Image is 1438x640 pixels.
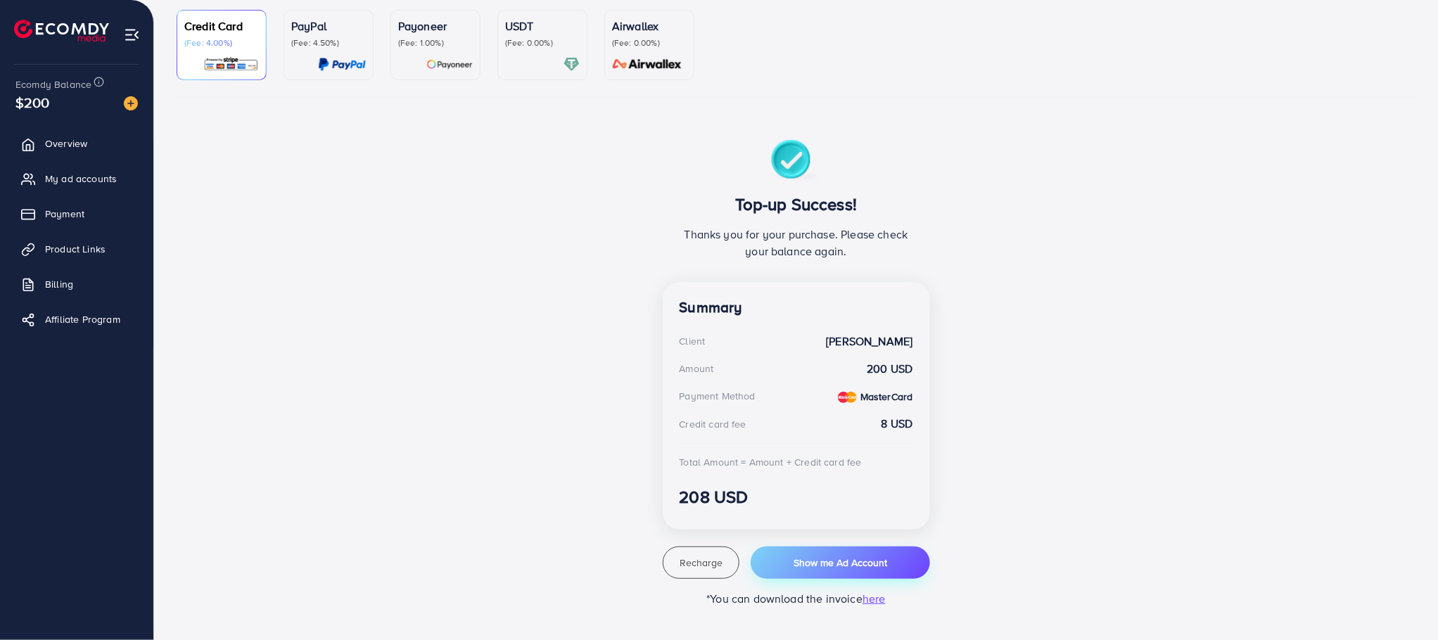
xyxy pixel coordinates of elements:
button: Recharge [663,546,740,579]
img: card [318,56,366,72]
span: Show me Ad Account [794,556,887,570]
strong: [PERSON_NAME] [826,333,912,350]
p: Payoneer [398,18,473,34]
h3: Top-up Success! [680,194,913,215]
div: Amount [680,361,714,376]
img: logo [14,20,109,41]
a: Overview [11,129,143,158]
img: menu [124,27,140,43]
p: (Fee: 0.00%) [612,37,687,49]
div: Total Amount = Amount + Credit card fee [680,455,862,469]
p: Airwallex [612,18,687,34]
span: Recharge [680,556,723,570]
span: Product Links [45,242,106,256]
p: (Fee: 4.00%) [184,37,259,49]
span: Payment [45,207,84,221]
a: Billing [11,270,143,298]
div: Credit card fee [680,417,746,431]
iframe: Chat [1378,577,1427,629]
span: My ad accounts [45,172,117,186]
span: Overview [45,136,87,151]
img: card [608,56,687,72]
p: PayPal [291,18,366,34]
span: here [863,591,886,606]
img: card [426,56,473,72]
span: Ecomdy Balance [15,77,91,91]
strong: 8 USD [882,416,913,432]
img: success [771,140,821,183]
h4: Summary [680,299,913,316]
p: Thanks you for your purchase. Please check your balance again. [680,226,913,260]
h3: 208 USD [680,487,913,507]
a: Affiliate Program [11,305,143,333]
p: (Fee: 0.00%) [505,37,580,49]
strong: MasterCard [860,390,913,404]
p: USDT [505,18,580,34]
p: (Fee: 1.00%) [398,37,473,49]
span: Billing [45,277,73,291]
span: $200 [15,92,50,113]
a: My ad accounts [11,165,143,193]
div: Payment Method [680,389,756,403]
p: *You can download the invoice [663,590,930,607]
a: Payment [11,200,143,228]
img: credit [838,392,857,403]
span: Affiliate Program [45,312,120,326]
img: card [203,56,259,72]
strong: 200 USD [867,361,912,377]
button: Show me Ad Account [751,546,929,579]
p: Credit Card [184,18,259,34]
p: (Fee: 4.50%) [291,37,366,49]
div: Client [680,334,706,348]
a: Product Links [11,235,143,263]
img: image [124,96,138,110]
img: card [564,56,580,72]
